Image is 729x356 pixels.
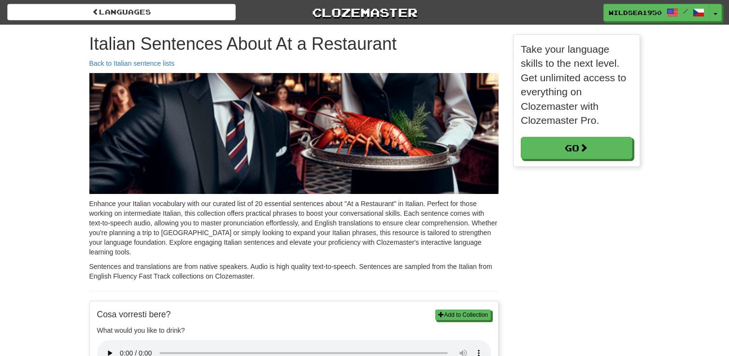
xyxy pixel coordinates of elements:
span: / [683,8,688,15]
span: WildSea1950 [609,8,662,17]
a: Go [521,137,632,159]
button: Add to Collection [435,310,491,320]
p: What would you like to drink? [97,326,491,335]
a: Languages [7,4,236,20]
p: Cosa vorresti bere? [97,309,491,321]
a: Clozemaster [250,4,479,21]
p: Enhance your Italian vocabulary with our curated list of 20 essential sentences about "At a Resta... [89,199,499,257]
a: WildSea1950 / [603,4,710,21]
p: Take your language skills to the next level. Get unlimited access to everything on Clozemaster wi... [521,42,632,127]
h1: Italian Sentences About At a Restaurant [89,34,499,54]
a: Back to Italian sentence lists [89,59,175,67]
p: Sentences and translations are from native speakers. Audio is high quality text-to-speech. Senten... [89,262,499,281]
